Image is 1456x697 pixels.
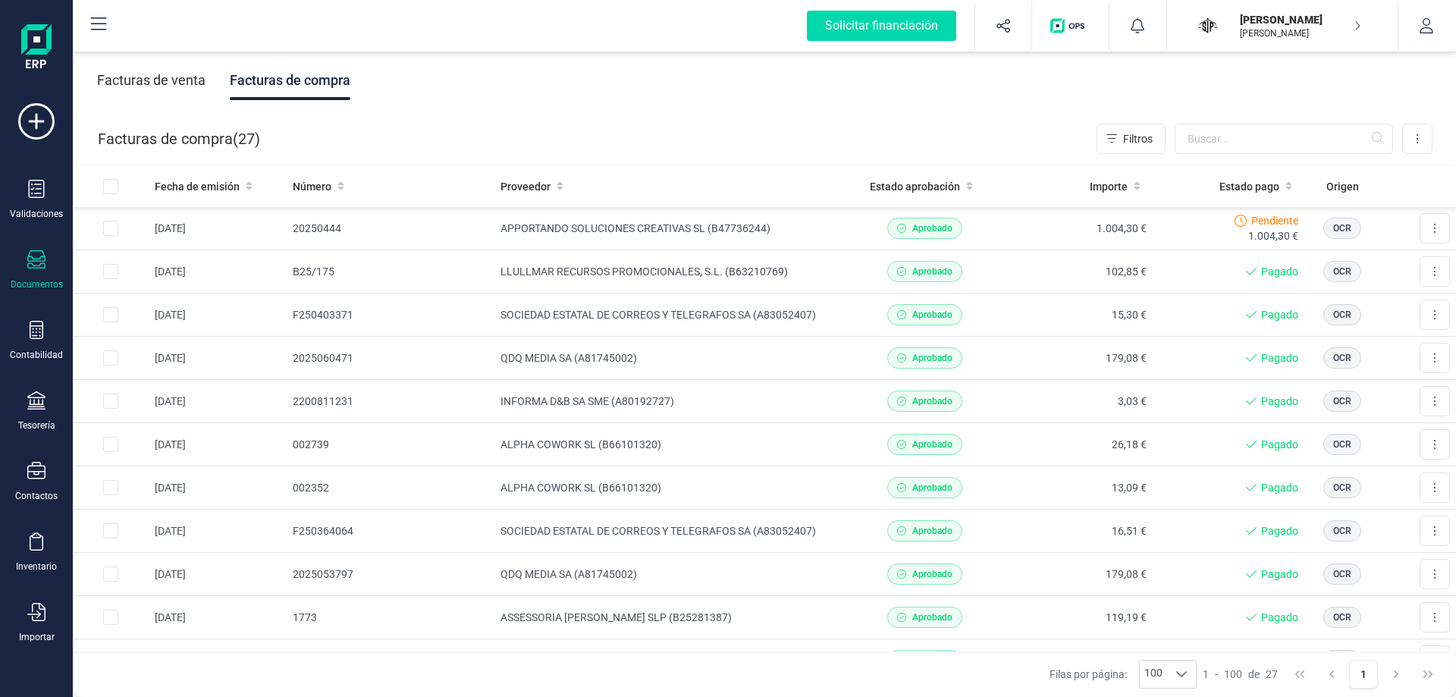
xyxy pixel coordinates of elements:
div: Row Selected b24190ac-8465-4e55-b034-f4c689da18b5 [103,480,118,495]
span: Pagado [1261,480,1298,495]
span: OCR [1333,438,1351,451]
td: QDQ MEDIA SA (A81745002) [494,553,849,596]
button: Page 1 [1349,660,1378,689]
td: 002352 [287,466,494,510]
td: [DATE] [149,510,287,553]
td: 1.004,30 € [1000,207,1153,250]
span: Aprobado [912,438,952,451]
div: Contabilidad [10,349,63,361]
td: SOCIEDAD ESTATAL DE CORREOS Y TELEGRAFOS SA (A83052407) [494,510,849,553]
div: Filas por página: [1050,660,1197,689]
div: Facturas de compra [230,61,350,100]
span: Pagado [1261,437,1298,452]
span: Estado aprobación [870,179,960,194]
span: OCR [1333,567,1351,581]
span: Origen [1326,179,1359,194]
td: INFORMA D&B SA SME (A80192727) [494,380,849,423]
div: Row Selected f375a7a2-7ada-4ff4-8ada-dbe9bcf3c149 [103,394,118,409]
div: Row Selected 87f72949-a56b-46ad-b2d3-1fa1e9214344 [103,307,118,322]
span: OCR [1333,524,1351,538]
td: [DATE] [149,553,287,596]
span: Proveedor [500,179,551,194]
button: JO[PERSON_NAME][PERSON_NAME] [1185,2,1379,50]
td: ASSESSORIA [PERSON_NAME] SLP (B25281387) [494,596,849,639]
span: Pagado [1261,610,1298,625]
span: OCR [1333,394,1351,408]
td: APPORTANDO SOLUCIONES CREATIVAS SL (B47736244) [494,207,849,250]
td: ALPHA COWORK SL (B66101320) [494,423,849,466]
span: Pagado [1261,567,1298,582]
span: 100 [1224,667,1242,682]
span: OCR [1333,481,1351,494]
td: QDQ MEDIA SA (A81745002) [494,337,849,380]
div: Contactos [15,490,58,502]
span: OCR [1333,265,1351,278]
span: OCR [1333,351,1351,365]
td: ALPHA COWORK SL (B66101320) [494,466,849,510]
span: Pagado [1261,264,1298,279]
td: [DATE] [149,639,287,683]
span: Estado pago [1219,179,1279,194]
td: 1,21 € [1000,639,1153,683]
div: Validaciones [10,208,63,220]
div: Row Selected 804ffb70-dde1-4021-9bec-f59c00ed4069 [103,264,118,279]
td: 2200799409 [287,639,494,683]
span: Aprobado [912,308,952,322]
td: [DATE] [149,466,287,510]
td: 1773 [287,596,494,639]
span: Pendiente [1251,213,1298,228]
button: Filtros [1097,124,1166,154]
span: Pagado [1261,523,1298,538]
td: 15,30 € [1000,294,1153,337]
span: 27 [1266,667,1278,682]
span: 100 [1140,661,1167,688]
td: INFORMA D&B SA SME (A80192727) [494,639,849,683]
td: 119,19 € [1000,596,1153,639]
td: 2025053797 [287,553,494,596]
span: Aprobado [912,351,952,365]
div: Documentos [11,278,63,290]
button: Logo de OPS [1041,2,1100,50]
td: [DATE] [149,294,287,337]
div: Row Selected e24b62c5-2856-4884-96fe-b8c4ff2e7ff6 [103,610,118,625]
span: Aprobado [912,265,952,278]
td: 2025060471 [287,337,494,380]
div: All items unselected [103,179,118,194]
td: [DATE] [149,337,287,380]
div: Facturas de compra ( ) [98,124,260,154]
input: Buscar... [1175,124,1393,154]
span: OCR [1333,221,1351,235]
span: Pagado [1261,307,1298,322]
td: [DATE] [149,380,287,423]
span: Aprobado [912,221,952,235]
img: Logo Finanedi [21,24,52,73]
div: Inventario [16,560,57,573]
span: Aprobado [912,394,952,408]
td: B25/175 [287,250,494,294]
span: de [1248,667,1260,682]
span: Pagado [1261,350,1298,366]
span: Aprobado [912,567,952,581]
span: OCR [1333,611,1351,624]
td: 26,18 € [1000,423,1153,466]
button: Solicitar financiación [789,2,974,50]
div: Row Selected 01337e81-7d00-4fbb-a669-6d5cb4958a70 [103,567,118,582]
span: OCR [1333,308,1351,322]
button: First Page [1285,660,1314,689]
td: [DATE] [149,207,287,250]
td: 179,08 € [1000,553,1153,596]
td: 102,85 € [1000,250,1153,294]
div: Solicitar financiación [807,11,956,41]
div: Importar [19,631,55,643]
span: Aprobado [912,481,952,494]
td: [DATE] [149,596,287,639]
span: Pagado [1261,394,1298,409]
td: 179,08 € [1000,337,1153,380]
td: [DATE] [149,250,287,294]
div: Row Selected edebc768-65cc-42dd-991f-91cefbe5d3db [103,221,118,236]
p: [PERSON_NAME] [1240,12,1361,27]
span: Filtros [1123,131,1153,146]
p: [PERSON_NAME] [1240,27,1361,39]
td: [DATE] [149,423,287,466]
button: Previous Page [1317,660,1346,689]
